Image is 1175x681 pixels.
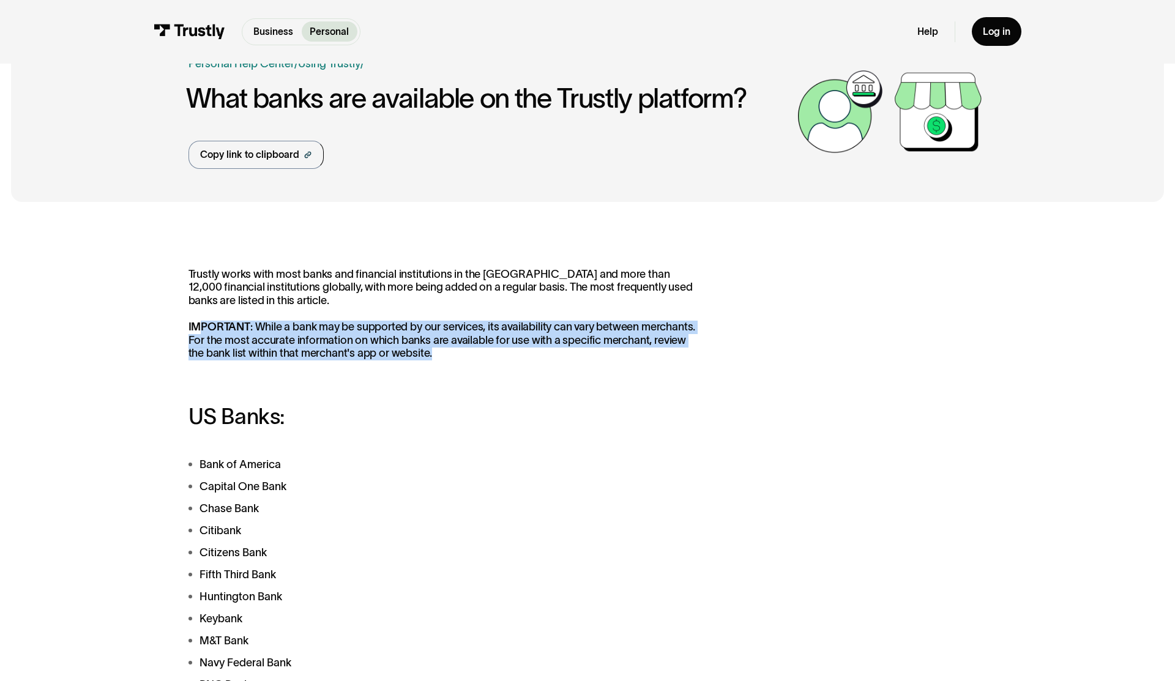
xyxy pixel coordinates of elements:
[154,24,225,39] img: Trustly Logo
[983,26,1010,38] div: Log in
[188,56,294,72] a: Personal Help Center
[188,545,703,561] li: Citizens Bank
[188,404,703,429] h3: US Banks:
[188,456,703,473] li: Bank of America
[188,321,250,333] strong: IMPORTANT
[188,567,703,583] li: Fifth Third Bank
[245,21,302,42] a: Business
[188,655,703,671] li: Navy Federal Bank
[972,17,1021,46] a: Log in
[188,268,703,360] p: Trustly works with most banks and financial institutions in the [GEOGRAPHIC_DATA] and more than 1...
[188,501,703,517] li: Chase Bank
[188,523,703,539] li: Citibank
[188,611,703,627] li: Keybank
[310,24,349,39] p: Personal
[186,83,791,114] h1: What banks are available on the Trustly platform?
[188,141,324,169] a: Copy link to clipboard
[188,633,703,649] li: M&T Bank
[917,26,938,38] a: Help
[360,56,364,72] div: /
[302,21,357,42] a: Personal
[188,589,703,605] li: Huntington Bank
[298,58,360,70] a: Using Trustly
[188,478,703,495] li: Capital One Bank
[200,147,299,162] div: Copy link to clipboard
[253,24,293,39] p: Business
[294,56,298,72] div: /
